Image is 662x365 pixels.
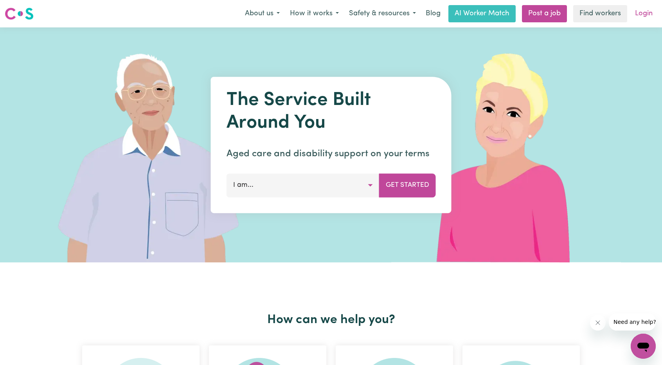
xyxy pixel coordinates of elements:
button: I am... [227,173,380,197]
iframe: Button to launch messaging window [631,334,656,359]
h2: How can we help you? [77,313,585,327]
img: Careseekers logo [5,7,34,21]
p: Aged care and disability support on your terms [227,147,436,161]
a: Login [630,5,657,22]
a: Careseekers logo [5,5,34,23]
h1: The Service Built Around You [227,89,436,134]
a: Blog [421,5,445,22]
span: Need any help? [5,5,47,12]
a: Find workers [573,5,627,22]
button: How it works [285,5,344,22]
iframe: Message from company [609,313,656,331]
a: AI Worker Match [448,5,516,22]
a: Post a job [522,5,567,22]
iframe: Close message [590,315,606,331]
button: Get Started [379,173,436,197]
button: About us [240,5,285,22]
button: Safety & resources [344,5,421,22]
